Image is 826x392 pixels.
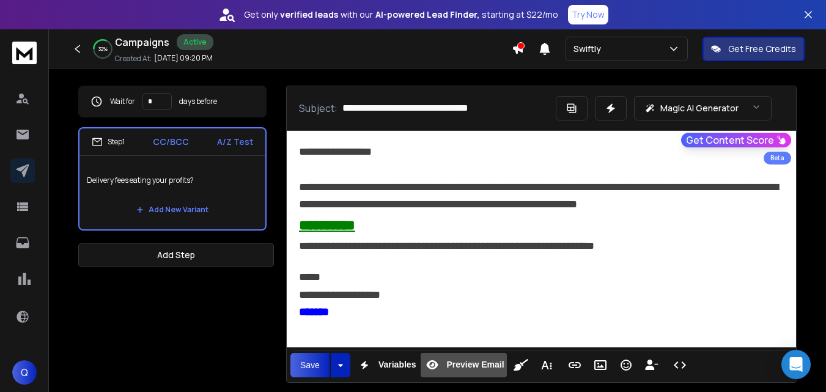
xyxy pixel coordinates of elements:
button: Q [12,360,37,385]
p: days before [179,97,217,106]
button: Get Content Score [681,133,791,147]
button: Save [290,353,330,377]
div: Active [177,34,213,50]
p: A/Z Test [217,136,253,148]
button: Magic AI Generator [634,96,772,120]
p: CC/BCC [153,136,189,148]
button: Variables [353,353,419,377]
p: Get Free Credits [728,43,796,55]
span: Preview Email [444,360,506,370]
p: Wait for [110,97,135,106]
p: Get only with our starting at $22/mo [244,9,558,21]
p: Try Now [572,9,605,21]
button: Clean HTML [509,353,533,377]
strong: AI-powered Lead Finder, [375,9,479,21]
p: Created At: [115,54,152,64]
button: Get Free Credits [702,37,805,61]
div: Beta [764,152,791,165]
button: Try Now [568,5,608,24]
button: Code View [668,353,691,377]
p: Magic AI Generator [660,102,739,114]
button: More Text [535,353,558,377]
img: logo [12,42,37,64]
p: Swiftly [573,43,606,55]
li: Step1CC/BCCA/Z TestDelivery fees eating your profits?Add New Variant [78,127,267,231]
div: Open Intercom Messenger [781,350,811,379]
strong: verified leads [280,9,338,21]
button: Add Step [78,243,274,267]
button: Insert Link (Ctrl+K) [563,353,586,377]
p: Subject: [299,101,337,116]
button: Add New Variant [127,198,218,222]
button: Insert Image (Ctrl+P) [589,353,612,377]
h1: Campaigns [115,35,169,50]
p: Delivery fees eating your profits? [87,163,258,198]
span: Variables [376,360,419,370]
div: Step 1 [92,136,125,147]
button: Emoticons [614,353,638,377]
p: [DATE] 09:20 PM [154,53,213,63]
button: Insert Unsubscribe Link [640,353,663,377]
p: 32 % [98,45,108,53]
button: Preview Email [421,353,506,377]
